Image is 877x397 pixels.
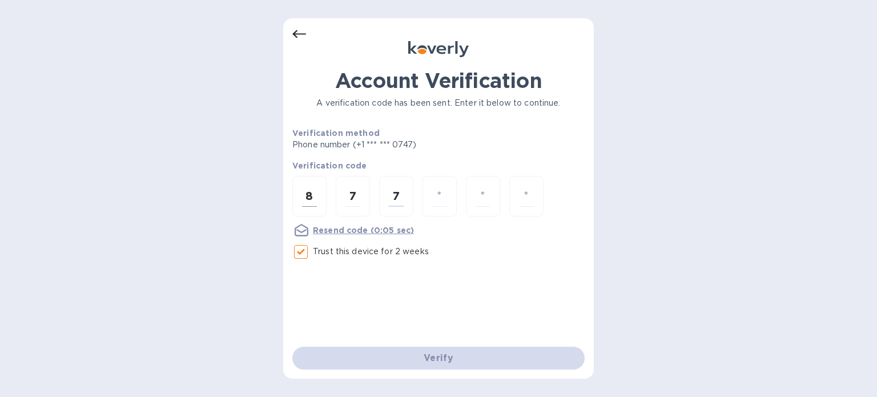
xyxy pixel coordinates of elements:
h1: Account Verification [292,69,585,93]
p: Trust this device for 2 weeks [313,246,429,258]
p: Verification code [292,160,585,171]
u: Resend code (0:05 sec) [313,226,414,235]
b: Verification method [292,129,380,138]
p: Phone number (+1 *** *** 0747) [292,139,504,151]
p: A verification code has been sent. Enter it below to continue. [292,97,585,109]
